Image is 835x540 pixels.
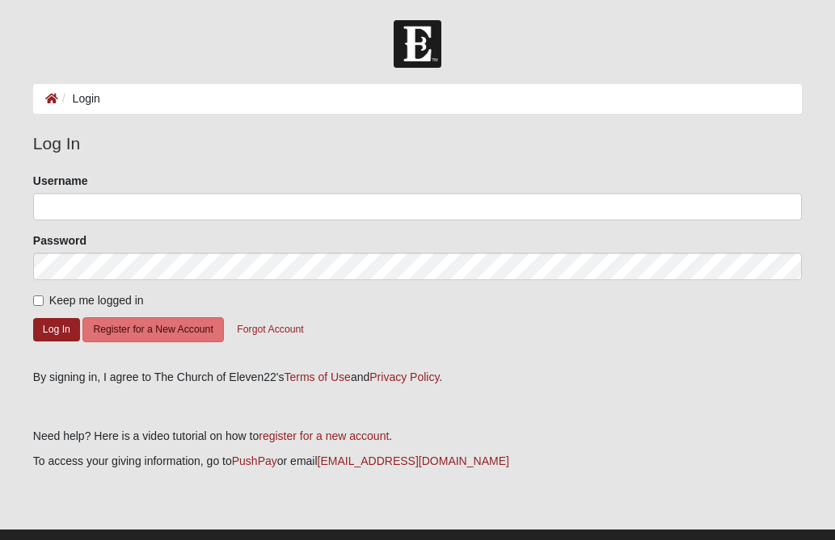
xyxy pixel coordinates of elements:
[49,294,144,307] span: Keep me logged in
[33,295,44,306] input: Keep me logged in
[226,317,314,342] button: Forgot Account
[82,317,223,342] button: Register for a New Account
[33,173,88,189] label: Username
[259,429,389,442] a: register for a new account
[33,369,802,386] div: By signing in, I agree to The Church of Eleven22's and .
[318,454,509,467] a: [EMAIL_ADDRESS][DOMAIN_NAME]
[33,131,802,157] legend: Log In
[284,370,350,383] a: Terms of Use
[58,90,100,107] li: Login
[33,453,802,470] p: To access your giving information, go to or email
[33,428,802,445] p: Need help? Here is a video tutorial on how to .
[232,454,277,467] a: PushPay
[33,318,80,341] button: Log In
[33,232,86,249] label: Password
[394,20,441,68] img: Church of Eleven22 Logo
[369,370,439,383] a: Privacy Policy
